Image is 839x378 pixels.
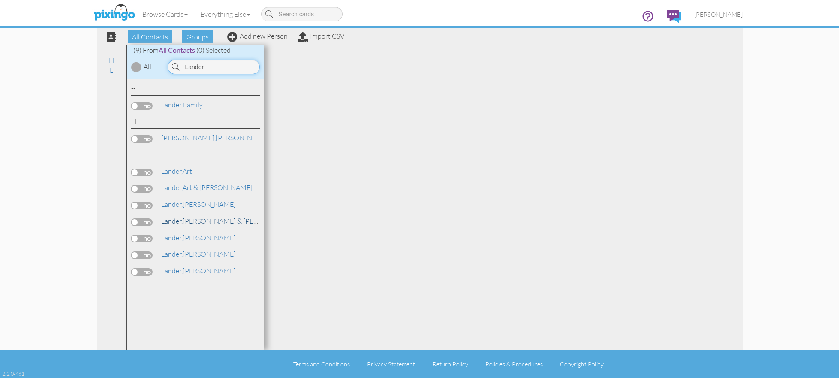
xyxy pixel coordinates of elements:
a: -- [105,45,118,55]
span: Lander, [161,233,183,242]
input: Search cards [261,7,343,21]
span: All Contacts [159,46,195,54]
a: H [105,55,118,65]
span: Lander, [161,266,183,275]
span: Lander, [161,217,183,225]
span: Lander, [161,200,183,209]
div: L [131,150,260,162]
a: Terms and Conditions [293,360,350,368]
a: [PERSON_NAME] [160,266,237,276]
a: Art [160,166,193,176]
a: L [105,65,117,75]
a: Policies & Procedures [485,360,543,368]
a: Add new Person [227,32,288,40]
a: [PERSON_NAME] [160,249,237,259]
span: Lander, [161,250,183,258]
div: 2.2.0-461 [2,370,24,378]
a: Art & [PERSON_NAME] [160,182,253,193]
a: Return Policy [433,360,468,368]
div: (9) From [127,45,264,55]
a: Browse Cards [136,3,194,25]
img: comments.svg [667,10,681,23]
span: [PERSON_NAME], [161,133,216,142]
a: Import CSV [298,32,344,40]
a: Everything Else [194,3,257,25]
a: [PERSON_NAME] [160,199,237,209]
span: (0) Selected [196,46,231,54]
a: [PERSON_NAME] [160,133,270,143]
a: Privacy Statement [367,360,415,368]
div: -- [131,83,260,96]
a: [PERSON_NAME] & [PERSON_NAME] [160,216,297,226]
span: Lander, [161,183,183,192]
span: All Contacts [128,30,172,43]
div: All [144,62,151,72]
a: [PERSON_NAME] [160,233,237,243]
a: [PERSON_NAME] [688,3,749,25]
div: H [131,116,260,129]
span: Groups [182,30,213,43]
a: Copyright Policy [560,360,604,368]
a: Lander Family [160,100,204,110]
img: pixingo logo [92,2,137,24]
span: Lander, [161,167,183,175]
span: [PERSON_NAME] [694,11,743,18]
